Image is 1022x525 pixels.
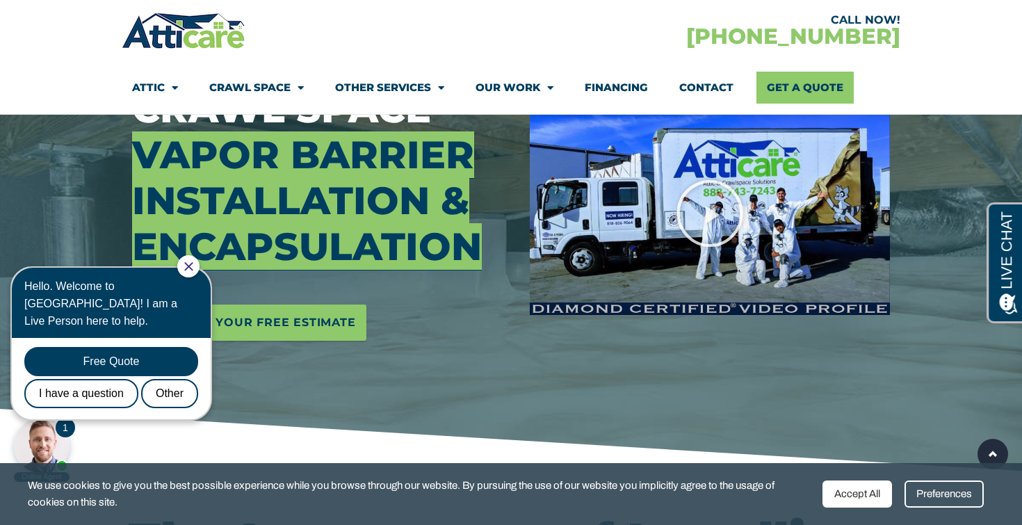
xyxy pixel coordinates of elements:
[34,11,112,29] span: Opens a chat window
[28,477,812,511] span: We use cookies to give you the best possible experience while you browse through our website. By ...
[335,72,444,104] a: Other Services
[679,72,733,104] a: Contact
[7,254,229,483] iframe: Chat Invitation
[585,72,648,104] a: Financing
[511,15,900,26] div: CALL NOW!
[822,480,892,508] div: Accept All
[132,86,509,270] h3: Crawl Space
[756,72,854,104] a: Get A Quote
[209,72,304,104] a: Crawl Space
[132,72,178,104] a: Attic
[675,179,745,248] div: Play Video
[132,72,890,104] nav: Menu
[905,480,984,508] div: Preferences
[132,305,366,341] a: Schedule Your Free Estimate
[476,72,553,104] a: Our Work
[132,131,482,270] span: Vapor Barrier Installation & Encapsulation
[143,312,356,334] span: Schedule Your Free Estimate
